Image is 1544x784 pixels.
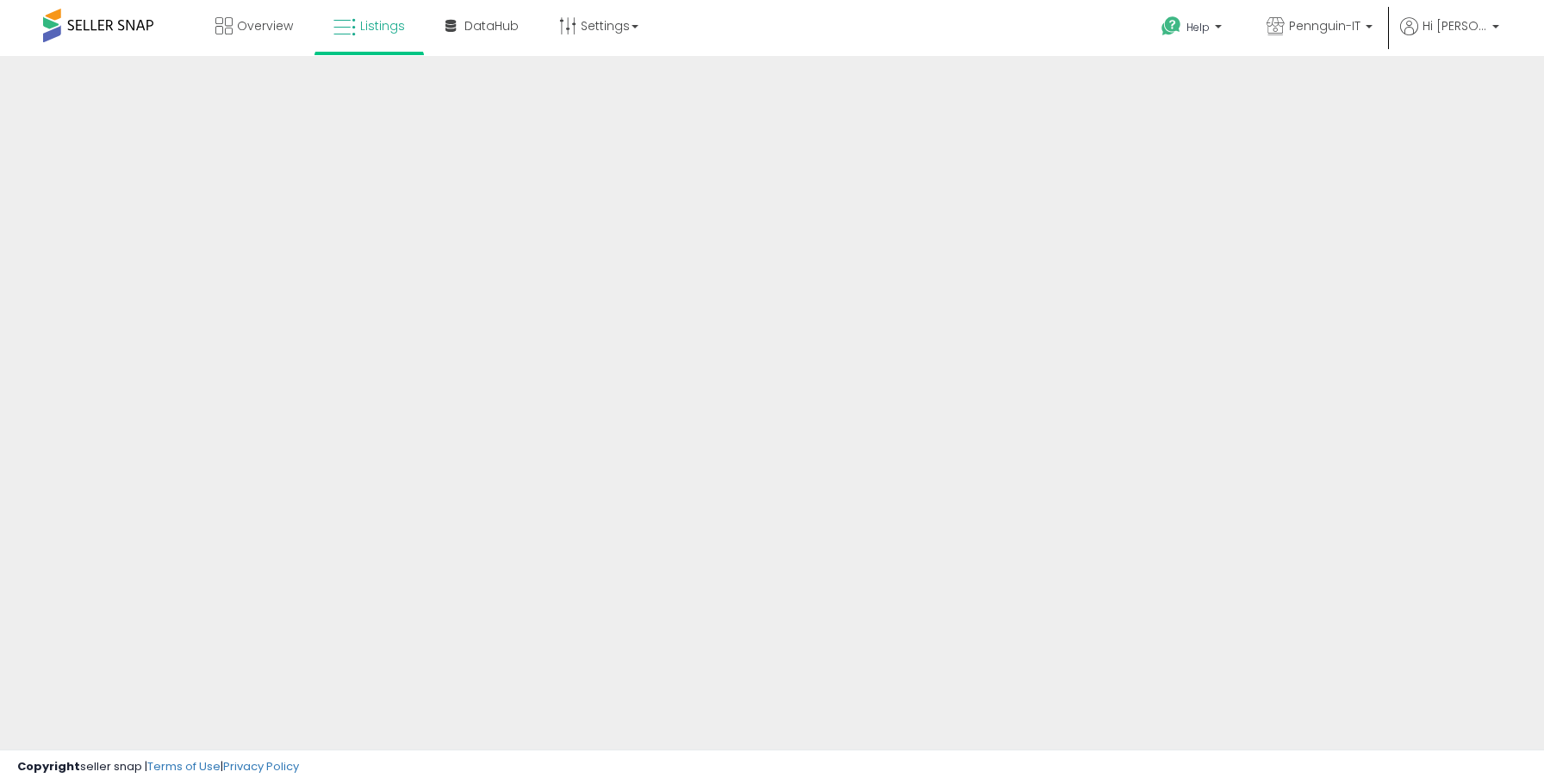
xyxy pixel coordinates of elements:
[1161,16,1182,37] i: Get Help
[237,17,293,34] span: Overview
[1148,3,1239,56] a: Help
[147,758,221,775] a: Terms of Use
[1289,17,1360,34] span: Pennguin-IT
[223,758,299,775] a: Privacy Policy
[1423,17,1487,34] span: Hi [PERSON_NAME]
[1186,20,1210,34] span: Help
[1400,17,1499,56] a: Hi [PERSON_NAME]
[464,17,519,34] span: DataHub
[360,17,405,34] span: Listings
[17,759,299,775] div: seller snap | |
[17,758,80,775] strong: Copyright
